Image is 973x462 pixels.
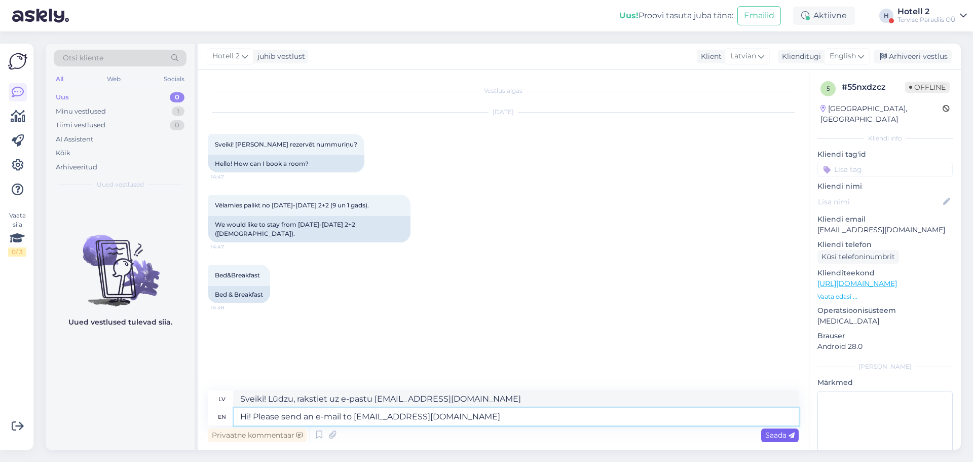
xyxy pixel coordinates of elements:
[208,286,270,303] div: Bed & Breakfast
[234,408,799,425] textarea: Hi! Please send an e-mail to [EMAIL_ADDRESS][DOMAIN_NAME]
[97,180,144,189] span: Uued vestlused
[253,51,305,62] div: juhib vestlust
[817,268,953,278] p: Klienditeekond
[817,377,953,388] p: Märkmed
[817,250,899,264] div: Küsi telefoninumbrit
[879,9,893,23] div: H
[817,362,953,371] div: [PERSON_NAME]
[697,51,722,62] div: Klient
[817,214,953,225] p: Kliendi email
[56,148,70,158] div: Kõik
[817,331,953,341] p: Brauser
[737,6,781,25] button: Emailid
[211,173,249,181] span: 14:47
[56,162,97,172] div: Arhiveeritud
[830,51,856,62] span: English
[817,292,953,301] p: Vaata edasi ...
[817,305,953,316] p: Operatsioonisüsteem
[817,225,953,235] p: [EMAIL_ADDRESS][DOMAIN_NAME]
[765,431,795,440] span: Saada
[170,92,184,102] div: 0
[208,216,410,242] div: We would like to stay from [DATE]-[DATE] 2+2 ([DEMOGRAPHIC_DATA]).
[730,51,756,62] span: Latvian
[56,134,93,145] div: AI Assistent
[8,211,26,257] div: Vaata siia
[208,155,364,172] div: Hello! How can I book a room?
[778,51,821,62] div: Klienditugi
[817,279,897,288] a: [URL][DOMAIN_NAME]
[212,51,240,62] span: Hotell 2
[218,390,226,408] div: lv
[46,217,195,308] img: No chats
[827,85,830,92] span: 5
[170,120,184,130] div: 0
[218,408,226,425] div: en
[818,196,941,207] input: Lisa nimi
[817,316,953,327] p: [MEDICAL_DATA]
[817,149,953,160] p: Kliendi tag'id
[874,50,952,63] div: Arhiveeri vestlus
[817,162,953,177] input: Lisa tag
[208,429,307,442] div: Privaatne kommentaar
[208,86,799,95] div: Vestlus algas
[897,16,956,24] div: Tervise Paradiis OÜ
[56,120,105,130] div: Tiimi vestlused
[68,317,172,328] p: Uued vestlused tulevad siia.
[842,81,905,93] div: # 55nxdzcz
[793,7,855,25] div: Aktiivne
[172,106,184,117] div: 1
[234,390,799,408] textarea: Sveiki! Lūdzu, rakstiet uz e-pastu [EMAIL_ADDRESS][DOMAIN_NAME]
[215,201,369,209] span: Vēlamies palikt no [DATE]-[DATE] 2+2 (9 un 1 gads).
[8,247,26,257] div: 0 / 3
[105,73,123,86] div: Web
[162,73,186,86] div: Socials
[8,52,27,71] img: Askly Logo
[820,103,943,125] div: [GEOGRAPHIC_DATA], [GEOGRAPHIC_DATA]
[215,140,357,148] span: Sveiki! [PERSON_NAME] rezervēt nummuriņu?
[817,181,953,192] p: Kliendi nimi
[215,271,260,279] span: Bed&Breakfast
[208,108,799,117] div: [DATE]
[54,73,65,86] div: All
[619,10,733,22] div: Proovi tasuta juba täna:
[211,243,249,251] span: 14:47
[897,8,967,24] a: Hotell 2Tervise Paradiis OÜ
[905,82,950,93] span: Offline
[63,53,103,63] span: Otsi kliente
[817,134,953,143] div: Kliendi info
[817,341,953,352] p: Android 28.0
[211,304,249,311] span: 14:48
[619,11,639,20] b: Uus!
[817,239,953,250] p: Kliendi telefon
[56,106,106,117] div: Minu vestlused
[56,92,69,102] div: Uus
[897,8,956,16] div: Hotell 2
